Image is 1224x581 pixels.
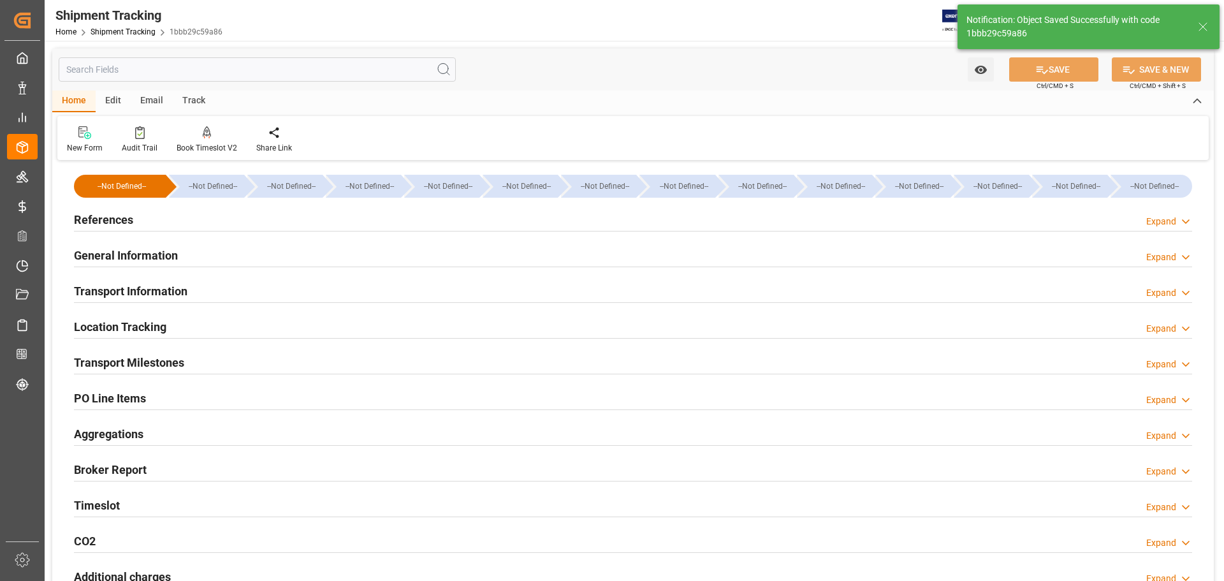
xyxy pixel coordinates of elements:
[74,461,147,478] h2: Broker Report
[96,91,131,112] div: Edit
[966,175,1029,198] div: --Not Defined--
[55,27,76,36] a: Home
[417,175,479,198] div: --Not Defined--
[1111,175,1192,198] div: --Not Defined--
[1009,57,1098,82] button: SAVE
[954,175,1029,198] div: --Not Defined--
[74,211,133,228] h2: References
[483,175,558,198] div: --Not Defined--
[260,175,323,198] div: --Not Defined--
[74,247,178,264] h2: General Information
[561,175,636,198] div: --Not Defined--
[639,175,715,198] div: --Not Defined--
[1123,175,1186,198] div: --Not Defined--
[74,283,187,300] h2: Transport Information
[1037,81,1074,91] span: Ctrl/CMD + S
[797,175,872,198] div: --Not Defined--
[968,57,994,82] button: open menu
[1146,393,1176,407] div: Expand
[74,533,96,550] h2: CO2
[173,91,215,112] div: Track
[1146,215,1176,228] div: Expand
[67,142,103,154] div: New Form
[1146,465,1176,478] div: Expand
[247,175,323,198] div: --Not Defined--
[256,142,292,154] div: Share Link
[59,57,456,82] input: Search Fields
[1146,286,1176,300] div: Expand
[74,425,143,443] h2: Aggregations
[1112,57,1201,82] button: SAVE & NEW
[731,175,794,198] div: --Not Defined--
[810,175,872,198] div: --Not Defined--
[55,6,222,25] div: Shipment Tracking
[1146,322,1176,335] div: Expand
[1146,251,1176,264] div: Expand
[74,318,166,335] h2: Location Tracking
[1130,81,1186,91] span: Ctrl/CMD + Shift + S
[1032,175,1107,198] div: --Not Defined--
[131,91,173,112] div: Email
[1146,358,1176,371] div: Expand
[942,10,986,32] img: Exertis%20JAM%20-%20Email%20Logo.jpg_1722504956.jpg
[1146,536,1176,550] div: Expand
[652,175,715,198] div: --Not Defined--
[74,354,184,371] h2: Transport Milestones
[182,175,244,198] div: --Not Defined--
[74,497,120,514] h2: Timeslot
[177,142,237,154] div: Book Timeslot V2
[875,175,951,198] div: --Not Defined--
[169,175,244,198] div: --Not Defined--
[52,91,96,112] div: Home
[326,175,401,198] div: --Not Defined--
[888,175,951,198] div: --Not Defined--
[87,175,157,198] div: --Not Defined--
[495,175,558,198] div: --Not Defined--
[91,27,156,36] a: Shipment Tracking
[74,390,146,407] h2: PO Line Items
[1146,501,1176,514] div: Expand
[1045,175,1107,198] div: --Not Defined--
[966,13,1186,40] div: Notification: Object Saved Successfully with code 1bbb29c59a86
[404,175,479,198] div: --Not Defined--
[718,175,794,198] div: --Not Defined--
[74,175,166,198] div: --Not Defined--
[1146,429,1176,443] div: Expand
[339,175,401,198] div: --Not Defined--
[574,175,636,198] div: --Not Defined--
[122,142,157,154] div: Audit Trail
